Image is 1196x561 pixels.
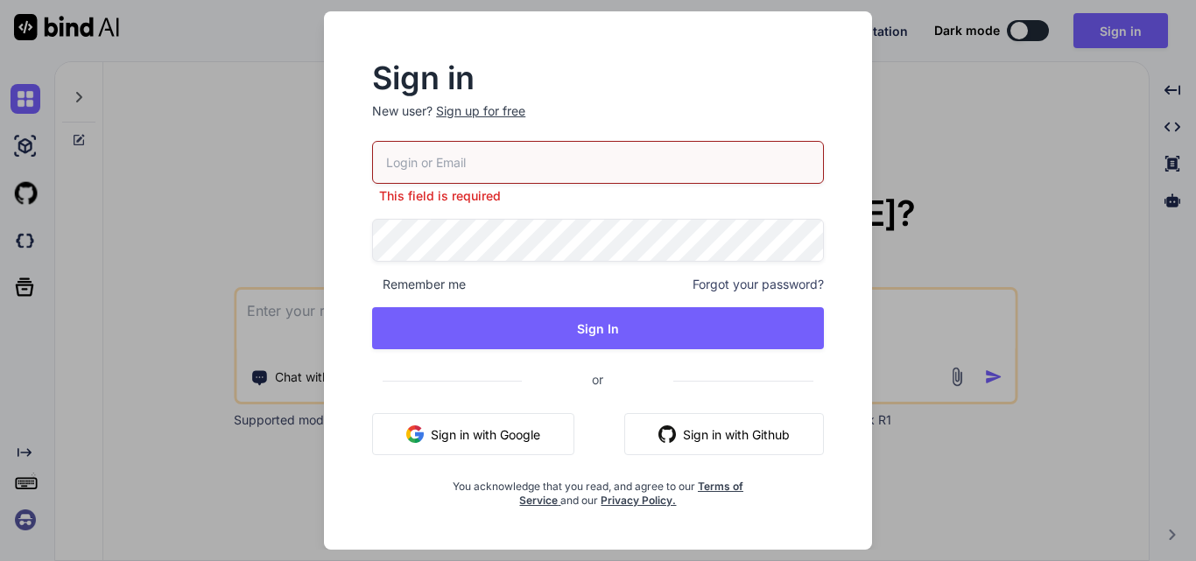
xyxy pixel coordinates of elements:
img: github [658,425,676,443]
img: google [406,425,424,443]
input: Login or Email [372,141,824,184]
span: or [522,358,673,401]
p: This field is required [372,187,824,205]
p: New user? [372,102,824,141]
a: Terms of Service [519,480,743,507]
div: You acknowledge that you read, and agree to our and our [447,469,749,508]
h2: Sign in [372,64,824,92]
button: Sign In [372,307,824,349]
button: Sign in with Github [624,413,824,455]
button: Sign in with Google [372,413,574,455]
div: Sign up for free [436,102,525,120]
span: Remember me [372,276,466,293]
a: Privacy Policy. [601,494,676,507]
span: Forgot your password? [693,276,824,293]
